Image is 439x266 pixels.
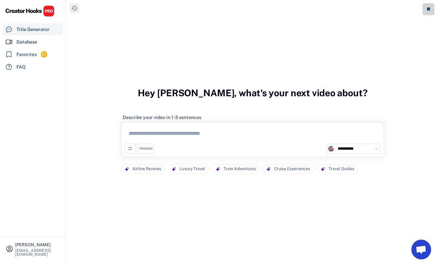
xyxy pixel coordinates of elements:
div: [PERSON_NAME] [15,243,60,247]
div: FAQ [16,64,26,71]
img: CHPRO%20Logo.svg [5,5,55,17]
div: [EMAIL_ADDRESS][DOMAIN_NAME] [15,249,60,256]
div: TRIGGER [139,147,153,151]
img: unnamed.jpg [328,146,334,152]
div: Title Generator [16,26,50,33]
div: Describe your video in 1-3 sentences [123,114,201,120]
div: Luxury Travel [180,164,205,174]
h3: Hey [PERSON_NAME], what's your next video about? [138,80,368,105]
div: Cruise Experiences [274,164,310,174]
div: Database [16,39,37,45]
div: Travel Guides [329,164,354,174]
div: Favorites [16,51,37,58]
div: Train Adventures [224,164,256,174]
div: 27 [41,52,47,57]
div: Airline Reviews [133,164,161,174]
a: Open chat [411,240,431,259]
